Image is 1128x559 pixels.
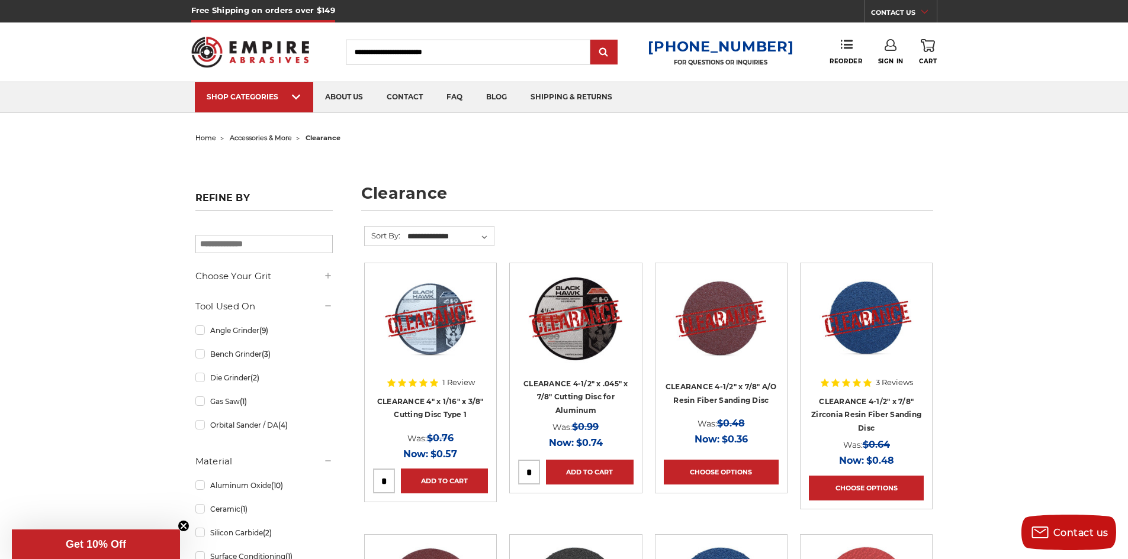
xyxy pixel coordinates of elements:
[271,481,283,490] span: (10)
[648,59,793,66] p: FOR QUESTIONS OR INQUIRIES
[430,448,457,460] span: $0.57
[811,397,921,432] a: CLEARANCE 4-1/2" x 7/8" Zirconia Resin Fiber Sanding Disc
[195,344,333,364] a: Bench Grinder
[863,439,890,450] span: $0.64
[377,397,484,419] a: CLEARANCE 4" x 1/16" x 3/8" Cutting Disc Type 1
[195,499,333,519] a: Ceramic
[373,272,488,386] a: CLEARANCE 4" x 1/16" x 3/8" Cutting Disc
[195,391,333,412] a: Gas Saw
[361,185,933,211] h1: clearance
[809,437,924,453] div: Was:
[250,373,259,382] span: (2)
[435,82,474,112] a: faq
[664,272,779,386] a: CLEARANCE 4-1/2" x 7/8" A/O Resin Fiber Sanding Disc
[373,430,488,446] div: Was:
[519,82,624,112] a: shipping & returns
[549,437,574,448] span: Now:
[195,192,333,211] h5: Refine by
[528,272,623,366] img: CLEARANCE 4-1/2" x .045" x 7/8" for Aluminum
[240,505,248,513] span: (1)
[717,418,745,429] span: $0.48
[695,434,719,445] span: Now:
[427,432,454,444] span: $0.76
[518,272,633,386] a: CLEARANCE 4-1/2" x .045" x 7/8" for Aluminum
[375,82,435,112] a: contact
[809,476,924,500] a: Choose Options
[195,320,333,341] a: Angle Grinder
[572,421,599,432] span: $0.99
[576,437,603,448] span: $0.74
[648,38,793,55] a: [PHONE_NUMBER]
[240,397,247,406] span: (1)
[195,269,333,283] h5: Choose Your Grit
[278,421,288,429] span: (4)
[401,468,488,493] a: Add to Cart
[839,455,864,466] span: Now:
[819,272,914,366] img: CLEARANCE 4-1/2" zirc resin fiber disc
[403,448,428,460] span: Now:
[442,379,475,386] span: 1 Review
[230,134,292,142] a: accessories & more
[195,522,333,543] a: Silicon Carbide
[383,272,478,366] img: CLEARANCE 4" x 1/16" x 3/8" Cutting Disc
[592,41,616,64] input: Submit
[1021,515,1116,550] button: Contact us
[195,415,333,435] a: Orbital Sander / DA
[365,227,400,244] label: Sort By:
[474,82,519,112] a: blog
[406,228,494,245] select: Sort By:
[191,29,310,75] img: Empire Abrasives
[178,520,189,532] button: Close teaser
[919,39,937,65] a: Cart
[1053,527,1108,538] span: Contact us
[809,272,924,386] a: CLEARANCE 4-1/2" zirc resin fiber disc
[876,379,913,386] span: 3 Reviews
[866,455,894,466] span: $0.48
[262,350,271,358] span: (3)
[830,39,862,64] a: Reorder
[66,538,126,550] span: Get 10% Off
[306,134,340,142] span: clearance
[259,326,268,335] span: (9)
[722,434,748,445] span: $0.36
[518,419,633,435] div: Was:
[523,379,628,415] a: CLEARANCE 4-1/2" x .045" x 7/8" Cutting Disc for Aluminum
[664,460,779,484] a: Choose Options
[673,272,769,366] img: CLEARANCE 4-1/2" x 7/8" A/O Resin Fiber Sanding Disc
[195,134,216,142] a: home
[664,415,779,431] div: Was:
[666,382,777,405] a: CLEARANCE 4-1/2" x 7/8" A/O Resin Fiber Sanding Disc
[871,6,937,22] a: CONTACT US
[878,57,904,65] span: Sign In
[12,529,180,559] div: Get 10% OffClose teaser
[195,367,333,388] a: Die Grinder
[919,57,937,65] span: Cart
[263,528,272,537] span: (2)
[546,460,633,484] a: Add to Cart
[830,57,862,65] span: Reorder
[195,454,333,468] h5: Material
[195,475,333,496] a: Aluminum Oxide
[207,92,301,101] div: SHOP CATEGORIES
[313,82,375,112] a: about us
[195,299,333,314] h5: Tool Used On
